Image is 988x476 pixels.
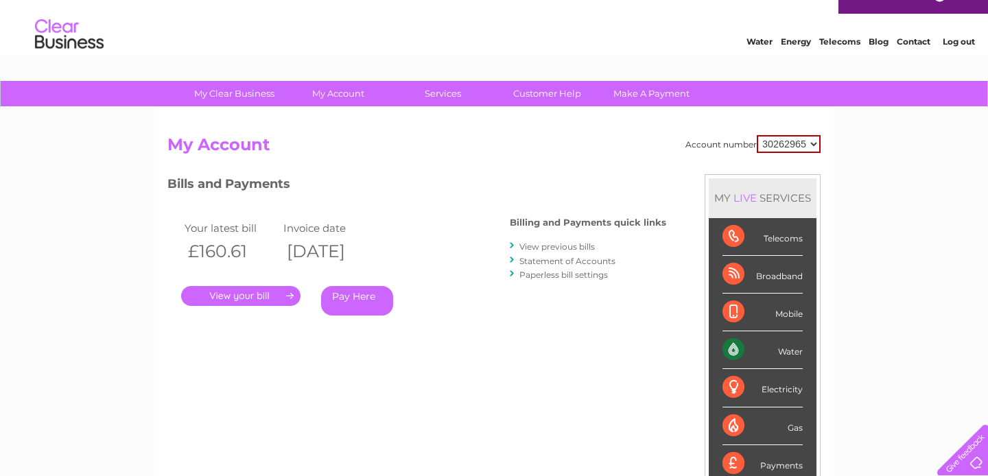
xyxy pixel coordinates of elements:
a: Customer Help [491,81,604,106]
a: Services [386,81,499,106]
div: Telecoms [722,218,803,256]
a: Energy [781,58,811,69]
div: LIVE [731,191,760,204]
a: Log out [943,58,975,69]
a: Paperless bill settings [519,270,608,280]
div: Broadband [722,256,803,294]
th: £160.61 [181,237,280,265]
a: . [181,286,301,306]
a: Blog [869,58,889,69]
a: Statement of Accounts [519,256,615,266]
a: Telecoms [819,58,860,69]
img: logo.png [34,36,104,78]
div: MY SERVICES [709,178,816,217]
a: Water [746,58,773,69]
a: My Account [282,81,395,106]
a: My Clear Business [178,81,291,106]
div: Water [722,331,803,369]
td: Your latest bill [181,219,280,237]
div: Account number [685,135,821,153]
a: Pay Here [321,286,393,316]
h2: My Account [167,135,821,161]
td: Invoice date [280,219,379,237]
div: Mobile [722,294,803,331]
div: Clear Business is a trading name of Verastar Limited (registered in [GEOGRAPHIC_DATA] No. 3667643... [171,8,819,67]
h4: Billing and Payments quick links [510,217,666,228]
div: Gas [722,407,803,445]
a: 0333 014 3131 [729,7,824,24]
th: [DATE] [280,237,379,265]
a: View previous bills [519,241,595,252]
a: Make A Payment [595,81,708,106]
h3: Bills and Payments [167,174,666,198]
div: Electricity [722,369,803,407]
a: Contact [897,58,930,69]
